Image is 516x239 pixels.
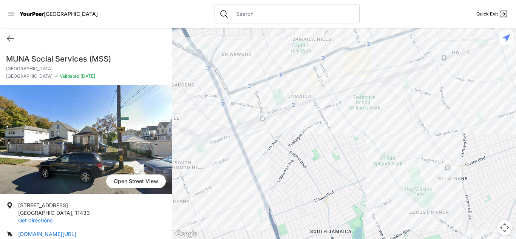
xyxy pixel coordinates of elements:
span: [DATE] [79,73,95,79]
a: [DOMAIN_NAME][URL] [18,231,76,237]
a: YourPeer[GEOGRAPHIC_DATA] [20,12,98,16]
span: Validated [60,73,79,79]
span: Quick Exit [476,11,498,17]
span: [GEOGRAPHIC_DATA] [18,210,72,216]
span: ✓ [54,73,58,79]
a: Quick Exit [476,9,508,19]
button: Map camera controls [497,220,512,235]
h1: MUNA Social Services (MSS) [6,54,166,64]
span: , [72,210,74,216]
span: Open Street View [106,174,166,188]
a: Open this area in Google Maps (opens a new window) [174,229,199,239]
span: YourPeer [20,11,44,17]
p: [GEOGRAPHIC_DATA] [6,66,166,72]
span: [STREET_ADDRESS] [18,202,68,208]
a: Get directions [18,217,53,224]
img: Google [174,229,199,239]
span: 11433 [75,210,90,216]
span: [GEOGRAPHIC_DATA] [44,11,98,17]
input: Search [232,10,355,18]
span: [GEOGRAPHIC_DATA] [6,73,53,79]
